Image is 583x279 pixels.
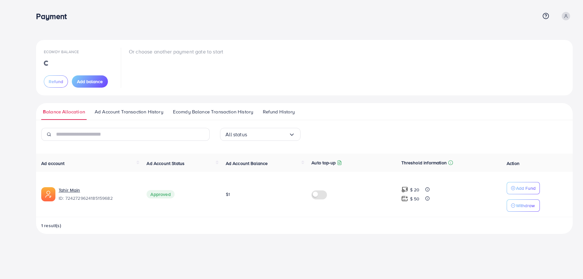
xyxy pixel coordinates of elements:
img: ic-ads-acc.e4c84228.svg [41,187,55,201]
div: Search for option [220,128,301,141]
p: $ 50 [410,195,420,203]
button: Withdraw [507,199,540,212]
span: $1 [226,191,230,197]
span: Approved [147,190,174,198]
input: Search for option [247,130,289,139]
span: Ad account [41,160,65,167]
span: 1 result(s) [41,222,61,229]
span: Ad Account Status [147,160,185,167]
h3: Payment [36,12,72,21]
span: Ad Account Transaction History [95,108,163,115]
div: <span class='underline'>Tahir Main</span></br>7242729624185159682 [59,187,136,202]
span: Ad Account Balance [226,160,268,167]
button: Add balance [72,75,108,88]
p: Withdraw [516,202,535,209]
span: Action [507,160,520,167]
img: top-up amount [401,186,408,193]
p: Threshold information [401,159,447,167]
span: Refund History [263,108,295,115]
span: Add balance [77,78,103,85]
p: Auto top-up [311,159,336,167]
img: top-up amount [401,195,408,202]
span: Ecomdy Balance Transaction History [173,108,253,115]
p: Or choose another payment gate to start [129,48,223,55]
p: $ 20 [410,186,420,194]
a: Tahir Main [59,187,80,193]
span: ID: 7242729624185159682 [59,195,136,201]
button: Add Fund [507,182,540,194]
span: All status [225,130,247,139]
span: Ecomdy Balance [44,49,79,54]
span: Balance Allocation [43,108,85,115]
span: Refund [49,78,63,85]
p: Add Fund [516,184,536,192]
button: Refund [44,75,68,88]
